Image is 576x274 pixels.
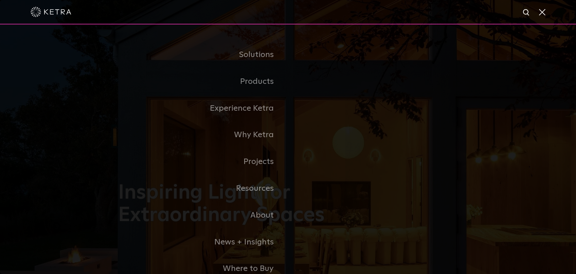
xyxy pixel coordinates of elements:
[118,68,288,95] a: Products
[118,122,288,148] a: Why Ketra
[118,202,288,229] a: About
[118,41,288,68] a: Solutions
[522,8,531,17] img: search icon
[118,175,288,202] a: Resources
[31,7,71,17] img: ketra-logo-2019-white
[118,95,288,122] a: Experience Ketra
[118,229,288,256] a: News + Insights
[118,148,288,175] a: Projects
